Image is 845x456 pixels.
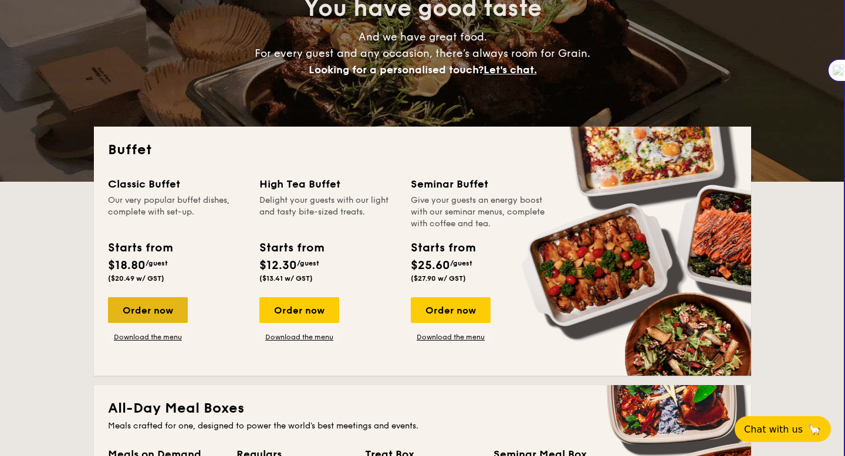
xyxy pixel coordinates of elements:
div: Starts from [411,239,475,257]
span: $25.60 [411,258,450,273]
span: /guest [146,259,168,267]
button: Chat with us🦙 [735,416,831,442]
div: Order now [108,297,188,323]
a: Download the menu [259,332,339,342]
div: Seminar Buffet [411,176,548,192]
h2: Buffet [108,141,737,159]
span: Let's chat. [484,63,537,76]
span: ($13.41 w/ GST) [259,274,313,283]
span: /guest [297,259,319,267]
span: And we have great food. For every guest and any occasion, there’s always room for Grain. [255,30,590,76]
div: Delight your guests with our light and tasty bite-sized treats. [259,195,397,230]
div: Starts from [108,239,172,257]
span: $18.80 [108,258,146,273]
a: Download the menu [108,332,188,342]
span: $12.30 [259,258,297,273]
div: High Tea Buffet [259,176,397,192]
div: Give your guests an energy boost with our seminar menus, complete with coffee and tea. [411,195,548,230]
span: 🦙 [807,423,822,436]
div: Starts from [259,239,323,257]
h2: All-Day Meal Boxes [108,399,737,418]
div: Meals crafted for one, designed to power the world's best meetings and events. [108,420,737,432]
span: Looking for a personalised touch? [309,63,484,76]
div: Order now [259,297,339,323]
a: Download the menu [411,332,491,342]
div: Classic Buffet [108,176,245,192]
span: ($27.90 w/ GST) [411,274,466,283]
div: Our very popular buffet dishes, complete with set-up. [108,195,245,230]
span: ($20.49 w/ GST) [108,274,164,283]
div: Order now [411,297,491,323]
span: Chat with us [744,424,803,435]
span: /guest [450,259,472,267]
